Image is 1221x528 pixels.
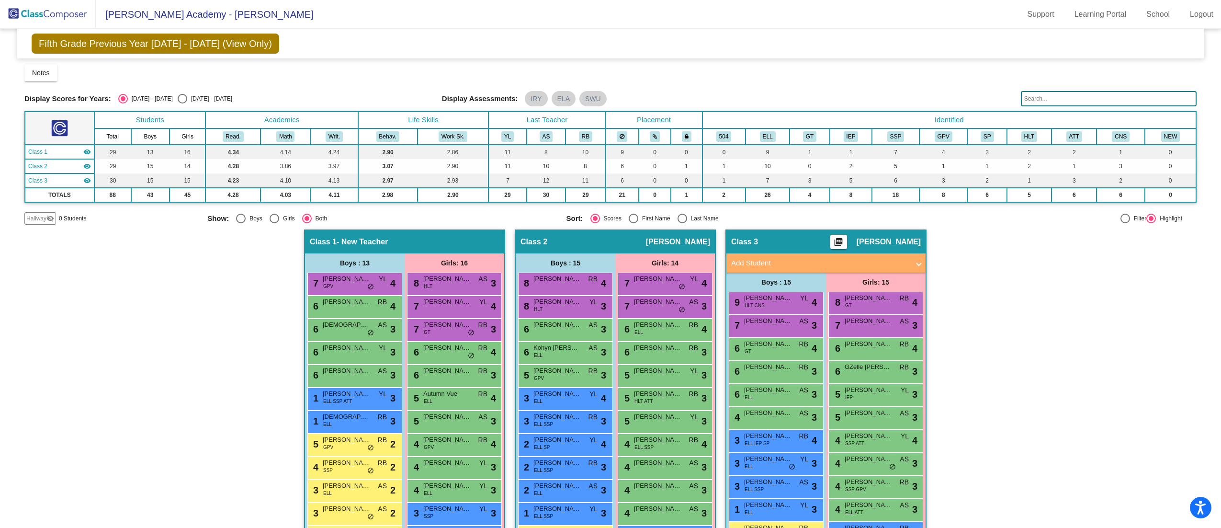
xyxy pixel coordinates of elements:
mat-radio-group: Select an option [566,214,918,223]
td: 2.97 [358,173,418,188]
div: Girls: 14 [615,253,715,273]
span: do_not_disturb_alt [678,283,685,291]
span: do_not_disturb_alt [367,283,374,291]
td: 10 [565,145,605,159]
span: [PERSON_NAME] [PERSON_NAME] [533,320,581,330]
th: Life Skills [358,112,489,128]
span: do_not_disturb_alt [678,306,685,314]
td: 2 [702,188,746,202]
td: 11 [565,173,605,188]
td: 15 [131,173,170,188]
td: 45 [170,188,206,202]
span: 3 [390,345,396,359]
span: [PERSON_NAME] [744,316,792,326]
td: 4.28 [205,159,260,173]
td: 15 [131,159,170,173]
button: 504 [716,131,732,142]
td: 1 [830,145,872,159]
span: [PERSON_NAME] [634,343,682,353]
span: 6 [833,343,840,354]
th: Works with school counselor [1097,128,1145,145]
td: 6 [606,173,639,188]
span: [PERSON_NAME] Academy - [PERSON_NAME] [96,7,314,22]
td: 8 [527,145,566,159]
td: 3 [790,173,829,188]
td: 0 [1145,188,1196,202]
div: First Name [638,214,670,223]
span: GPV [323,283,333,290]
th: Keep with teacher [671,128,702,145]
button: SSP [887,131,904,142]
td: 8 [919,188,968,202]
span: RB [689,343,698,353]
span: AS [689,297,698,307]
td: 5 [830,173,872,188]
span: [PERSON_NAME] [323,297,371,307]
th: Boys [131,128,170,145]
span: 4 [812,341,817,356]
td: 4.34 [205,145,260,159]
span: 3 [912,318,917,333]
td: 4 [919,145,968,159]
button: Work Sk. [439,131,467,142]
span: 6 [311,301,318,311]
div: [DATE] - [DATE] [187,94,232,103]
span: YL [379,343,387,353]
span: 7 [411,324,419,334]
button: IEP [844,131,859,142]
span: [PERSON_NAME] [323,274,371,284]
span: Hallway [26,214,46,223]
span: ELL [634,329,643,336]
td: 2.86 [418,145,489,159]
td: 15 [170,173,206,188]
span: do_not_disturb_alt [468,329,475,337]
span: [PERSON_NAME] [744,293,792,303]
span: 7 [411,301,419,311]
span: [PERSON_NAME] [533,297,581,307]
span: 0 Students [59,214,86,223]
span: YL [800,293,808,303]
span: [PERSON_NAME] [634,320,682,330]
button: Read. [223,131,244,142]
td: 4 [790,188,829,202]
th: Total [94,128,131,145]
td: 6 [1097,188,1145,202]
div: Last Name [687,214,719,223]
td: 3 [968,145,1007,159]
span: RB [588,274,598,284]
th: Academics [205,112,358,128]
td: 1 [1097,145,1145,159]
mat-radio-group: Select an option [207,214,559,223]
span: 3 [491,276,496,290]
span: AS [378,320,387,330]
th: Individualized Education Plan [830,128,872,145]
button: Writ. [326,131,343,142]
mat-chip: ELA [552,91,576,106]
span: HLT [424,283,432,290]
td: 6 [606,159,639,173]
span: RB [900,293,909,303]
span: 8 [521,301,529,311]
div: Filter [1130,214,1147,223]
span: 3 [390,322,396,336]
span: AS [799,316,808,326]
td: 10 [746,159,790,173]
span: 3 [491,322,496,336]
td: 4.24 [310,145,358,159]
th: English Language Learner [746,128,790,145]
td: 0 [1145,173,1196,188]
span: YL [479,297,487,307]
a: Learning Portal [1067,7,1134,22]
th: Adrienne Smith [527,128,566,145]
mat-chip: SWU [579,91,607,106]
button: Notes [24,64,57,81]
span: Class 2 [28,162,47,171]
span: 7 [833,320,840,331]
th: Placement [606,112,702,128]
th: Yvonneke Larke [488,128,526,145]
span: Fifth Grade Previous Year [DATE] - [DATE] (View Only) [32,34,279,54]
span: RB [478,320,487,330]
td: 0 [702,145,746,159]
button: CNS [1112,131,1130,142]
mat-panel-title: Add Student [731,258,909,269]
